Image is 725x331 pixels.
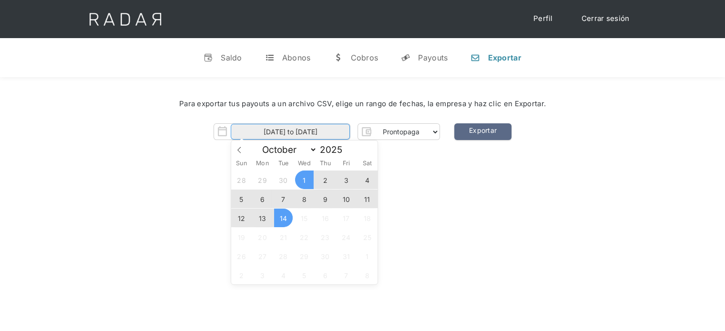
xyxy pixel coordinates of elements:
[337,190,356,208] span: October 10, 2025
[336,160,357,167] span: Fri
[572,10,639,28] a: Cerrar sesión
[274,209,293,227] span: October 14, 2025
[295,190,314,208] span: October 8, 2025
[316,209,335,227] span: October 16, 2025
[337,228,356,246] span: October 24, 2025
[401,53,410,62] div: y
[358,171,377,189] span: October 4, 2025
[315,160,336,167] span: Thu
[282,53,311,62] div: Abonos
[231,160,252,167] span: Sun
[295,228,314,246] span: October 22, 2025
[295,171,314,189] span: October 1, 2025
[294,160,315,167] span: Wed
[316,171,335,189] span: October 2, 2025
[253,228,272,246] span: October 20, 2025
[295,266,314,284] span: November 5, 2025
[204,53,213,62] div: v
[273,160,294,167] span: Tue
[488,53,521,62] div: Exportar
[221,53,242,62] div: Saldo
[257,144,317,156] select: Month
[358,247,377,265] span: November 1, 2025
[295,209,314,227] span: October 15, 2025
[337,209,356,227] span: October 17, 2025
[358,209,377,227] span: October 18, 2025
[232,228,251,246] span: October 19, 2025
[274,247,293,265] span: October 28, 2025
[253,190,272,208] span: October 6, 2025
[337,266,356,284] span: November 7, 2025
[337,171,356,189] span: October 3, 2025
[253,209,272,227] span: October 13, 2025
[295,247,314,265] span: October 29, 2025
[337,247,356,265] span: October 31, 2025
[274,228,293,246] span: October 21, 2025
[265,53,275,62] div: t
[358,228,377,246] span: October 25, 2025
[274,171,293,189] span: September 30, 2025
[252,160,273,167] span: Mon
[357,160,378,167] span: Sat
[29,99,696,110] div: Para exportar tus payouts a un archivo CSV, elige un rango de fechas, la empresa y haz clic en Ex...
[316,247,335,265] span: October 30, 2025
[358,266,377,284] span: November 8, 2025
[232,209,251,227] span: October 12, 2025
[333,53,343,62] div: w
[232,171,251,189] span: September 28, 2025
[316,228,335,246] span: October 23, 2025
[350,53,378,62] div: Cobros
[274,266,293,284] span: November 4, 2025
[232,247,251,265] span: October 26, 2025
[316,266,335,284] span: November 6, 2025
[470,53,480,62] div: n
[524,10,562,28] a: Perfil
[316,190,335,208] span: October 9, 2025
[418,53,448,62] div: Payouts
[232,190,251,208] span: October 5, 2025
[253,247,272,265] span: October 27, 2025
[253,266,272,284] span: November 3, 2025
[274,190,293,208] span: October 7, 2025
[214,123,440,140] form: Form
[358,190,377,208] span: October 11, 2025
[253,171,272,189] span: September 29, 2025
[454,123,511,140] a: Exportar
[232,266,251,284] span: November 2, 2025
[317,144,351,155] input: Year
